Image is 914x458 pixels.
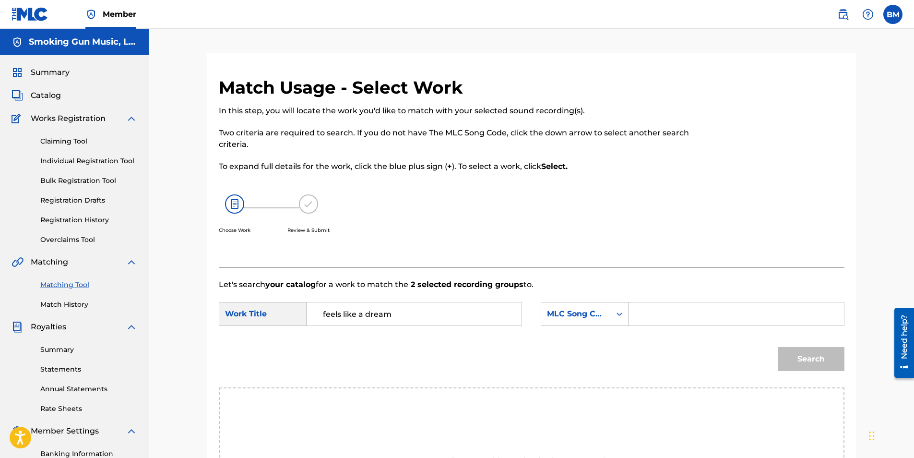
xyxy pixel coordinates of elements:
[29,36,137,48] h5: Smoking Gun Music, LLC
[40,176,137,186] a: Bulk Registration Tool
[12,36,23,48] img: Accounts
[85,9,97,20] img: Top Rightsholder
[126,256,137,268] img: expand
[12,425,23,437] img: Member Settings
[40,215,137,225] a: Registration History
[40,156,137,166] a: Individual Registration Tool
[40,235,137,245] a: Overclaims Tool
[862,9,874,20] img: help
[219,227,250,234] p: Choose Work
[541,162,568,171] strong: Select.
[833,5,853,24] a: Public Search
[225,194,244,214] img: 26af456c4569493f7445.svg
[866,412,914,458] iframe: Chat Widget
[126,425,137,437] img: expand
[40,300,137,310] a: Match History
[447,162,452,171] strong: +
[837,9,849,20] img: search
[40,404,137,414] a: Rate Sheets
[858,5,878,24] div: Help
[12,321,23,333] img: Royalties
[12,7,48,21] img: MLC Logo
[408,280,523,289] strong: 2 selected recording groups
[299,194,318,214] img: 173f8e8b57e69610e344.svg
[287,227,330,234] p: Review & Submit
[12,67,70,78] a: SummarySummary
[219,161,700,172] p: To expand full details for the work, click the blue plus sign ( ). To select a work, click
[219,77,468,98] h2: Match Usage - Select Work
[12,90,61,101] a: CatalogCatalog
[12,113,24,124] img: Works Registration
[103,9,136,20] span: Member
[219,105,700,117] p: In this step, you will locate the work you'd like to match with your selected sound recording(s).
[40,384,137,394] a: Annual Statements
[31,425,99,437] span: Member Settings
[31,90,61,101] span: Catalog
[40,195,137,205] a: Registration Drafts
[887,304,914,382] iframe: Resource Center
[12,67,23,78] img: Summary
[219,127,700,150] p: Two criteria are required to search. If you do not have The MLC Song Code, click the down arrow t...
[869,422,875,450] div: Drag
[126,321,137,333] img: expand
[12,256,24,268] img: Matching
[40,345,137,355] a: Summary
[219,290,844,387] form: Search Form
[265,280,316,289] strong: your catalog
[40,280,137,290] a: Matching Tool
[547,308,605,320] div: MLC Song Code
[126,113,137,124] img: expand
[40,136,137,146] a: Claiming Tool
[31,67,70,78] span: Summary
[31,321,66,333] span: Royalties
[31,256,68,268] span: Matching
[31,113,106,124] span: Works Registration
[12,90,23,101] img: Catalog
[883,5,902,24] div: User Menu
[40,364,137,374] a: Statements
[219,279,844,290] p: Let's search for a work to match the to.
